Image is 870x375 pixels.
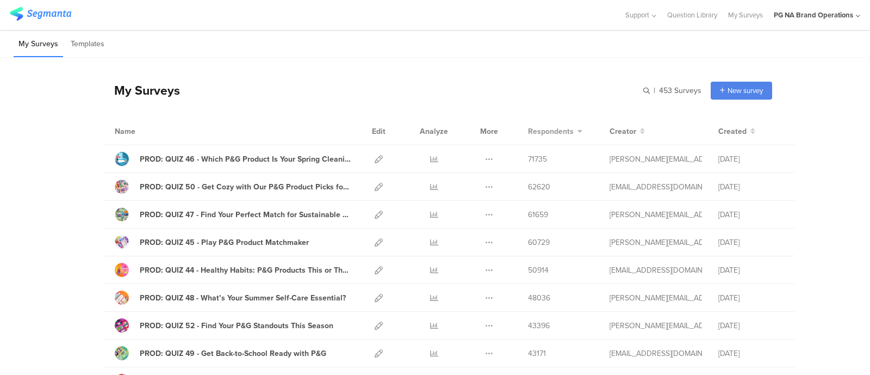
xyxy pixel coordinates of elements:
[477,118,501,145] div: More
[140,237,309,248] div: PROD: QUIZ 45 - Play P&G Product Matchmaker
[115,152,351,166] a: PROD: QUIZ 46 - Which P&G Product Is Your Spring Cleaning Must-Have?
[528,126,574,137] span: Respondents
[528,265,549,276] span: 50914
[718,348,784,359] div: [DATE]
[528,209,548,220] span: 61659
[528,237,550,248] span: 60729
[140,348,326,359] div: PROD: QUIZ 49 - Get Back-to-School Ready with P&G
[610,237,702,248] div: harish.kumar@ltimindtree.com
[115,291,346,305] a: PROD: QUIZ 48 - What’s Your Summer Self-Care Essential?
[610,348,702,359] div: varun.yadav@mindtree.com
[528,153,547,165] span: 71735
[140,265,351,276] div: PROD: QUIZ 44 - Healthy Habits: P&G Products This or That?
[103,81,180,100] div: My Surveys
[652,85,657,96] span: |
[14,32,63,57] li: My Surveys
[610,126,645,137] button: Creator
[528,320,550,331] span: 43396
[610,153,702,165] div: harish.kumar@ltimindtree.com
[115,263,351,277] a: PROD: QUIZ 44 - Healthy Habits: P&G Products This or That?
[610,181,702,193] div: varun.yadav@mindtree.com
[528,181,550,193] span: 62620
[774,10,853,20] div: PG NA Brand Operations
[718,181,784,193] div: [DATE]
[115,207,351,222] a: PROD: QUIZ 47 - Find Your Perfect Match for Sustainable Living
[659,85,701,96] span: 453 Surveys
[718,237,784,248] div: [DATE]
[610,209,702,220] div: harish.kumar@ltimindtree.com
[718,209,784,220] div: [DATE]
[140,320,333,331] div: PROD: QUIZ 52 - Find Your P&G Standouts This Season
[140,153,351,165] div: PROD: QUIZ 46 - Which P&G Product Is Your Spring Cleaning Must-Have?
[728,85,763,96] span: New survey
[718,320,784,331] div: [DATE]
[115,346,326,360] a: PROD: QUIZ 49 - Get Back-to-School Ready with P&G
[115,235,309,249] a: PROD: QUIZ 45 - Play P&G Product Matchmaker
[718,292,784,304] div: [DATE]
[115,180,351,194] a: PROD: QUIZ 50 - Get Cozy with Our P&G Product Picks for Fall
[610,265,702,276] div: varun.yadav@mindtree.com
[718,126,747,137] span: Created
[528,126,582,137] button: Respondents
[140,209,351,220] div: PROD: QUIZ 47 - Find Your Perfect Match for Sustainable Living
[610,292,702,304] div: harish.kumar@ltimindtree.com
[140,181,351,193] div: PROD: QUIZ 50 - Get Cozy with Our P&G Product Picks for Fall
[66,32,109,57] li: Templates
[718,153,784,165] div: [DATE]
[718,126,755,137] button: Created
[610,320,702,331] div: harish.kumar@ltimindtree.com
[115,126,180,137] div: Name
[625,10,649,20] span: Support
[367,118,390,145] div: Edit
[115,318,333,333] a: PROD: QUIZ 52 - Find Your P&G Standouts This Season
[718,265,784,276] div: [DATE]
[140,292,346,304] div: PROD: QUIZ 48 - What’s Your Summer Self-Care Essential?
[10,7,71,21] img: segmanta logo
[610,126,636,137] span: Creator
[528,348,546,359] span: 43171
[528,292,550,304] span: 48036
[418,118,450,145] div: Analyze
